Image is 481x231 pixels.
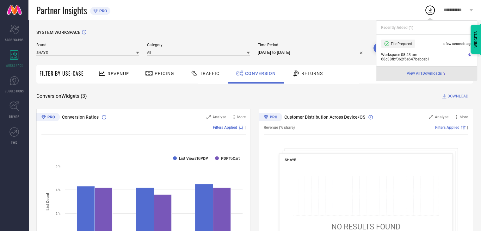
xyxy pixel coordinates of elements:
[301,71,323,76] span: Returns
[264,125,295,130] span: Revenue (% share)
[200,71,219,76] span: Traffic
[245,125,246,130] span: |
[36,30,80,35] span: SYSTEM WORKSPACE
[40,70,84,77] span: Filter By Use-Case
[56,188,60,191] text: 4 %
[5,89,24,93] span: SUGGESTIONS
[221,156,240,161] text: PDPToCart
[155,71,174,76] span: Pricing
[36,113,60,122] div: Premium
[62,115,99,120] span: Conversion Ratios
[435,115,448,119] span: Analyse
[36,93,87,99] span: Conversion Widgets ( 3 )
[213,115,226,119] span: Analyse
[207,115,211,119] svg: Zoom
[443,42,472,46] span: a few seconds ago
[6,63,23,68] span: WORKSPACE
[213,125,237,130] span: Filters Applied
[56,165,60,168] text: 6 %
[237,115,246,119] span: More
[429,115,433,119] svg: Zoom
[98,9,107,13] span: PRO
[259,113,282,122] div: Premium
[56,212,60,215] text: 2 %
[108,71,129,76] span: Revenue
[467,53,472,61] a: Download
[9,114,20,119] span: TRENDS
[381,25,413,30] span: Recently Added ( 1 )
[11,140,17,145] span: FWD
[447,93,468,99] span: DOWNLOAD
[5,37,24,42] span: SCORECARDS
[459,115,468,119] span: More
[424,4,436,16] div: Open download list
[381,53,466,61] span: Workspace - 08:43-am - 68c38fbf062f6e647bebceb1
[284,115,365,120] span: Customer Distribution Across Device/OS
[391,42,412,46] span: File Prepared
[36,43,139,47] span: Brand
[435,125,459,130] span: Filters Applied
[373,43,408,53] button: Search
[245,71,276,76] span: Conversion
[258,49,366,56] input: Select time period
[407,71,447,76] div: Open download page
[147,43,250,47] span: Category
[285,158,296,162] span: SHAYE
[407,71,447,76] a: View All1Downloads
[258,43,366,47] span: Time Period
[467,125,468,130] span: |
[407,71,442,76] span: View All 1 Downloads
[36,4,87,17] span: Partner Insights
[46,192,50,210] tspan: List Count
[179,156,208,161] text: List ViewsToPDP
